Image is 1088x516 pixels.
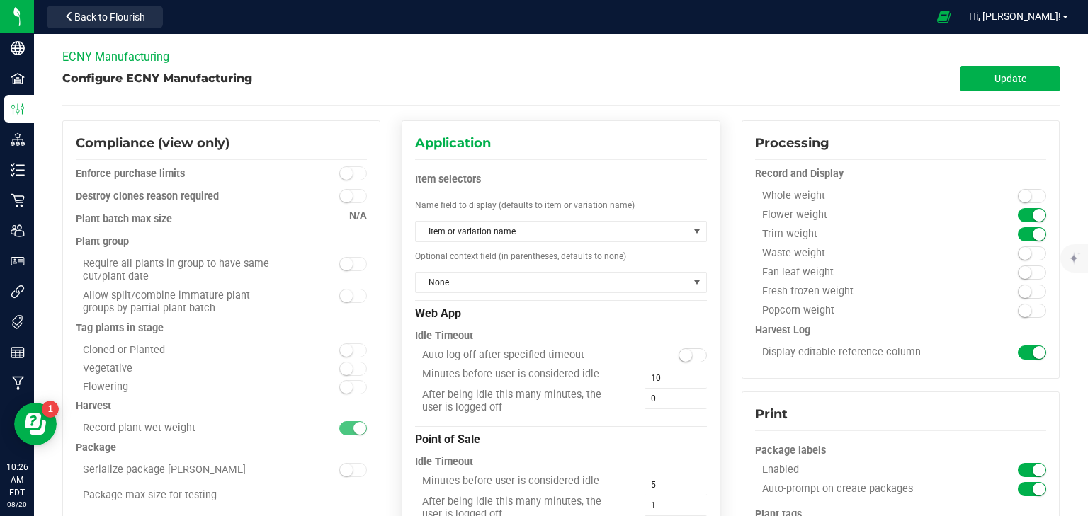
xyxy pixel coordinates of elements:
[755,266,973,279] div: Fan leaf weight
[415,167,706,193] div: Item selectors
[415,323,706,349] div: Idle Timeout
[402,435,720,445] configuration-section-card: Application
[11,193,25,207] inline-svg: Retail
[76,344,294,356] div: Cloned or Planted
[6,499,28,510] p: 08/20
[755,483,973,495] div: Auto-prompt on create packages
[11,132,25,147] inline-svg: Distribution
[11,71,25,86] inline-svg: Facilities
[76,399,367,413] div: Harvest
[416,222,688,241] span: Item or variation name
[76,190,294,204] div: Destroy clones reason required
[11,345,25,360] inline-svg: Reports
[755,405,1046,424] div: Print
[76,321,367,336] div: Tag plants in stage
[755,464,973,476] div: Enabled
[62,71,252,85] span: Configure ECNY Manufacturing
[645,389,707,408] input: 0
[415,449,706,475] div: Idle Timeout
[14,403,57,445] iframe: Resource center
[415,300,706,323] div: Web App
[645,495,707,515] input: 1
[62,50,169,64] span: ECNY Manufacturing
[11,254,25,268] inline-svg: User Roles
[415,243,706,269] div: Optional context field (in parentheses, defaults to none)
[755,323,1046,338] div: Harvest Log
[349,210,367,222] span: N/A
[969,11,1061,22] span: Hi, [PERSON_NAME]!
[645,475,707,495] input: 5
[76,289,294,315] div: Allow split/combine immature plant groups by partial plant batch
[11,285,25,299] inline-svg: Integrations
[645,368,707,388] input: 10
[76,422,294,435] div: Record plant wet weight
[755,285,973,298] div: Fresh frozen weight
[76,483,367,508] div: Package max size for testing
[76,212,367,227] div: Plant batch max size
[415,426,706,449] div: Point of Sale
[755,190,973,202] div: Whole weight
[42,401,59,418] iframe: Resource center unread badge
[415,389,633,414] div: After being idle this many minutes, the user is logged off
[415,193,706,218] div: Name field to display (defaults to item or variation name)
[960,66,1060,91] button: Update
[755,228,973,241] div: Trim weight
[415,475,633,488] div: Minutes before user is considered idle
[62,443,380,453] configuration-section-card: Compliance (view only)
[755,209,973,222] div: Flower weight
[11,224,25,238] inline-svg: Users
[11,315,25,329] inline-svg: Tags
[415,368,633,381] div: Minutes before user is considered idle
[11,41,25,55] inline-svg: Company
[742,430,1060,440] configuration-section-card: Print
[742,326,1060,336] configuration-section-card: Processing
[76,362,294,374] div: Vegetative
[415,349,633,362] div: Auto log off after specified timeout
[76,235,367,249] div: Plant group
[755,134,1046,153] div: Processing
[76,258,294,283] div: Require all plants in group to have same cut/plant date
[74,11,145,23] span: Back to Flourish
[76,464,294,476] div: Serialize package [PERSON_NAME]
[755,167,1046,181] div: Record and Display
[47,6,163,28] button: Back to Flourish
[76,167,294,181] div: Enforce purchase limits
[755,247,973,260] div: Waste weight
[11,102,25,116] inline-svg: Configuration
[6,461,28,499] p: 10:26 AM EDT
[76,441,367,455] div: Package
[994,73,1026,84] span: Update
[11,163,25,177] inline-svg: Inventory
[755,346,973,359] div: Display editable reference column
[755,304,973,317] div: Popcorn weight
[416,273,688,292] span: None
[928,3,960,30] span: Open Ecommerce Menu
[415,134,706,153] div: Application
[76,134,367,153] div: Compliance (view only)
[76,381,294,393] div: Flowering
[11,376,25,390] inline-svg: Manufacturing
[755,438,1046,464] div: Package labels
